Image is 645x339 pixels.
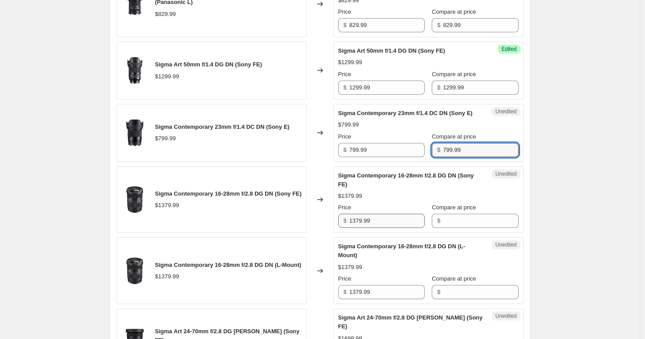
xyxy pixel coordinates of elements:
span: Sigma Contemporary 16-28mm f/2.8 DG DN (L-Mount) [155,262,301,268]
span: Sigma Art 50mm f/1.4 DG DN (Sony FE) [338,47,446,54]
span: Sigma Art 24-70mm f/2.8 DG [PERSON_NAME] (Sony FE) [338,314,483,330]
span: Unedited [495,241,516,248]
span: Compare at price [432,133,476,140]
span: Compare at price [432,71,476,77]
img: sigma23cont_80x.jpg [121,119,148,146]
span: $ [344,22,347,28]
div: $829.99 [155,10,176,19]
span: Sigma Contemporary 16-28mm f/2.8 DG DN (Sony FE) [155,190,302,197]
span: $ [437,22,440,28]
div: $799.99 [338,120,359,129]
img: sigma16-28_80x.jpg [121,258,148,284]
div: $1379.99 [338,192,362,200]
span: $ [437,84,440,91]
span: Sigma Contemporary 23mm f/1.4 DC DN (Sony E) [155,123,289,130]
span: Sigma Contemporary 23mm f/1.4 DC DN (Sony E) [338,110,473,116]
div: $799.99 [155,134,176,143]
span: Unedited [495,170,516,177]
span: $ [344,146,347,153]
span: Compare at price [432,204,476,211]
span: Compare at price [432,8,476,15]
img: sigma16-28_80x.jpg [121,186,148,213]
div: $1379.99 [155,201,179,210]
div: $1299.99 [155,72,179,81]
div: $1379.99 [155,272,179,281]
span: $ [344,289,347,295]
span: Price [338,204,352,211]
span: $ [344,84,347,91]
span: $ [344,217,347,224]
span: Price [338,71,352,77]
span: $ [437,217,440,224]
div: $1299.99 [338,58,362,67]
div: $1379.99 [338,263,362,272]
span: Price [338,8,352,15]
span: $ [437,146,440,153]
span: Unedited [495,108,516,115]
span: Sigma Art 50mm f/1.4 DG DN (Sony FE) [155,61,262,68]
span: Price [338,275,352,282]
span: Sigma Contemporary 16-28mm f/2.8 DG DN (L-Mount) [338,243,465,258]
span: Unedited [495,312,516,320]
span: Edited [501,46,516,53]
span: Sigma Contemporary 16-28mm f/2.8 DG DN (Sony FE) [338,172,474,188]
span: $ [437,289,440,295]
span: Compare at price [432,275,476,282]
span: Price [338,133,352,140]
img: Sigma-50mm-dgdn_80x.jpg [121,57,148,84]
